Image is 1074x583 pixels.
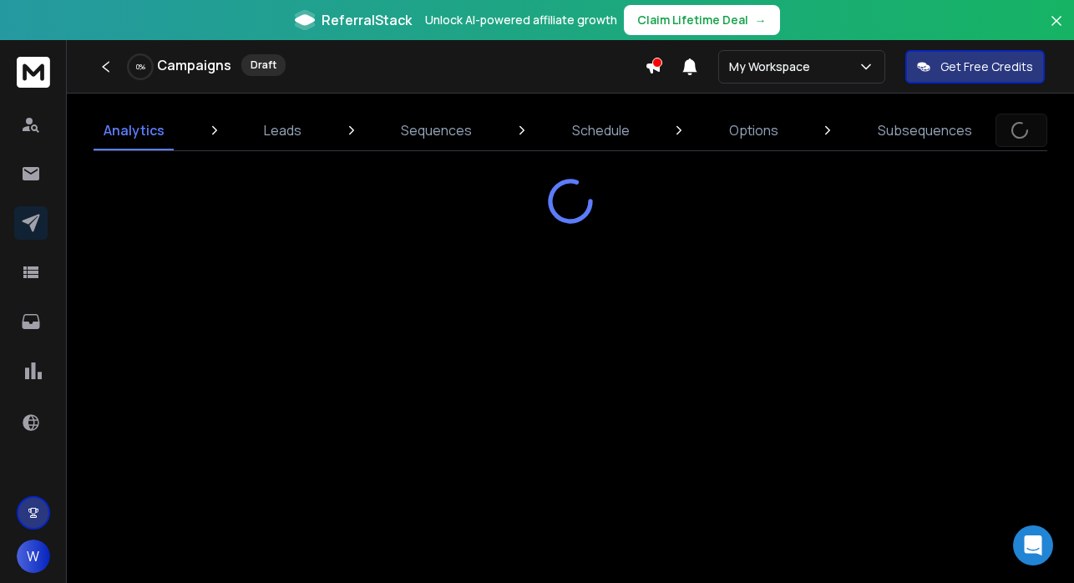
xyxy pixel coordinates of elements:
[322,10,412,30] span: ReferralStack
[729,120,778,140] p: Options
[572,120,630,140] p: Schedule
[562,110,640,150] a: Schedule
[264,120,301,140] p: Leads
[719,110,788,150] a: Options
[241,54,286,76] div: Draft
[868,110,982,150] a: Subsequences
[254,110,312,150] a: Leads
[624,5,780,35] button: Claim Lifetime Deal→
[905,50,1045,84] button: Get Free Credits
[104,120,165,140] p: Analytics
[1046,10,1067,50] button: Close banner
[401,120,472,140] p: Sequences
[755,12,767,28] span: →
[1013,525,1053,565] div: Open Intercom Messenger
[17,540,50,573] button: W
[425,12,617,28] p: Unlock AI-powered affiliate growth
[94,110,175,150] a: Analytics
[136,62,145,72] p: 0 %
[391,110,482,150] a: Sequences
[940,58,1033,75] p: Get Free Credits
[157,55,231,75] h1: Campaigns
[729,58,817,75] p: My Workspace
[878,120,972,140] p: Subsequences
